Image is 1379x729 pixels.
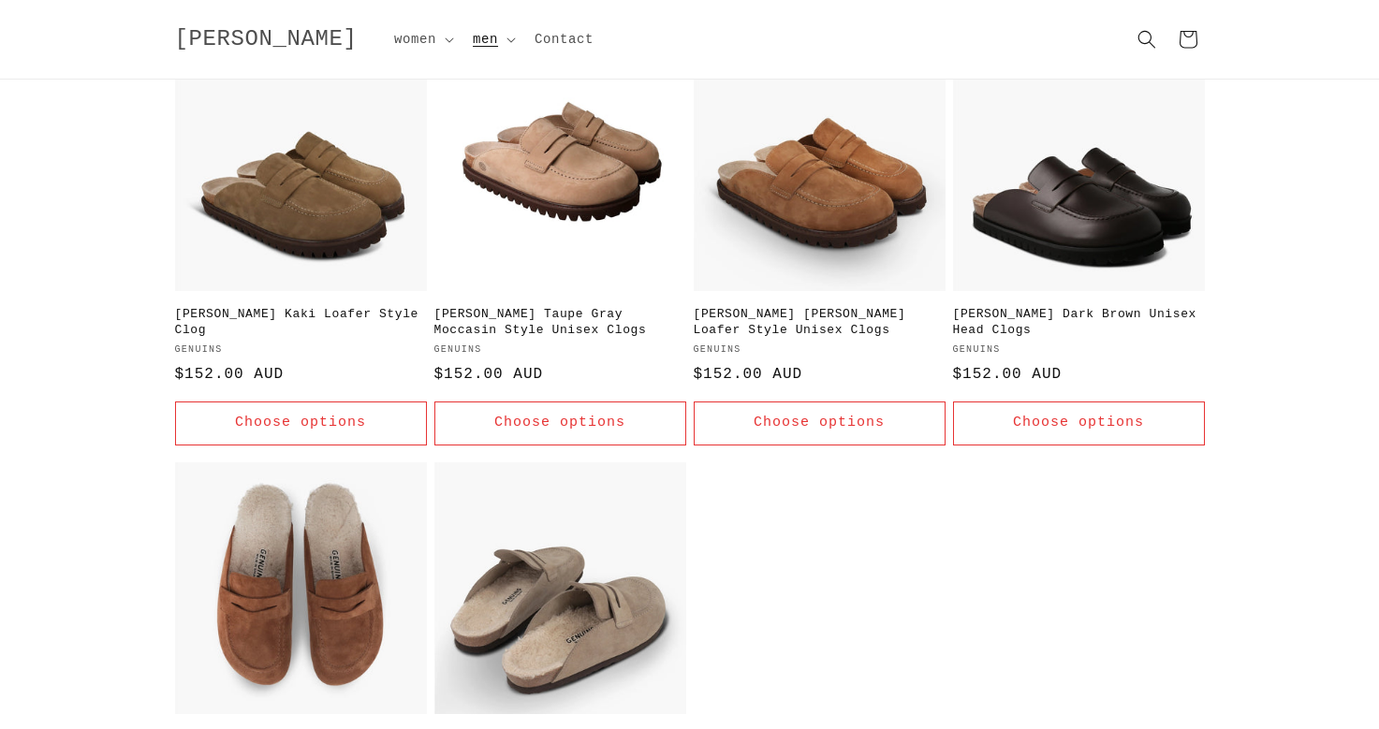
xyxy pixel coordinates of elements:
button: Choose options [953,401,1205,445]
span: Contact [535,31,594,48]
a: [PERSON_NAME] [168,22,364,58]
span: men [473,31,498,48]
a: Contact [523,20,605,59]
summary: women [383,20,462,59]
button: Choose options [434,401,686,445]
a: [PERSON_NAME] [PERSON_NAME] Loafer Style Unisex Clogs [694,307,946,339]
span: [PERSON_NAME] [175,26,358,51]
button: Choose options [175,401,427,445]
a: [PERSON_NAME] Taupe Gray Moccasin Style Unisex Clogs [434,307,686,339]
span: women [394,31,436,48]
summary: men [462,20,523,59]
summary: Search [1126,19,1167,60]
button: Choose options [694,401,946,445]
a: [PERSON_NAME] Dark Brown Unisex Head Clogs [953,307,1205,339]
a: [PERSON_NAME] Kaki Loafer Style Clog [175,307,427,339]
